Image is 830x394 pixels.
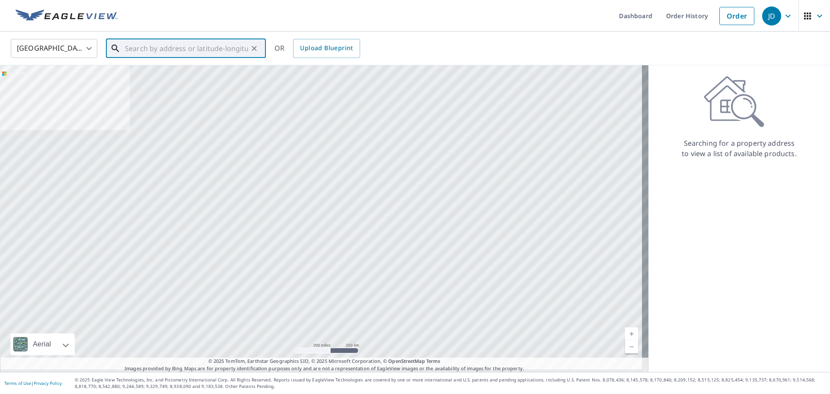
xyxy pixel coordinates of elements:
span: © 2025 TomTom, Earthstar Geographics SIO, © 2025 Microsoft Corporation, © [208,358,441,365]
input: Search by address or latitude-longitude [125,36,248,61]
div: OR [275,39,360,58]
div: Aerial [30,333,54,355]
a: Privacy Policy [34,380,62,386]
a: Upload Blueprint [293,39,360,58]
div: Aerial [10,333,75,355]
a: Current Level 5, Zoom In [625,327,638,340]
p: © 2025 Eagle View Technologies, Inc. and Pictometry International Corp. All Rights Reserved. Repo... [75,377,826,390]
a: Current Level 5, Zoom Out [625,340,638,353]
p: Searching for a property address to view a list of available products. [681,138,797,159]
button: Clear [248,42,260,54]
p: | [4,381,62,386]
a: OpenStreetMap [388,358,425,364]
a: Terms [426,358,441,364]
a: Terms of Use [4,380,31,386]
a: Order [719,7,754,25]
div: JD [762,6,781,26]
img: EV Logo [16,10,118,22]
div: [GEOGRAPHIC_DATA] [11,36,97,61]
span: Upload Blueprint [300,43,353,54]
